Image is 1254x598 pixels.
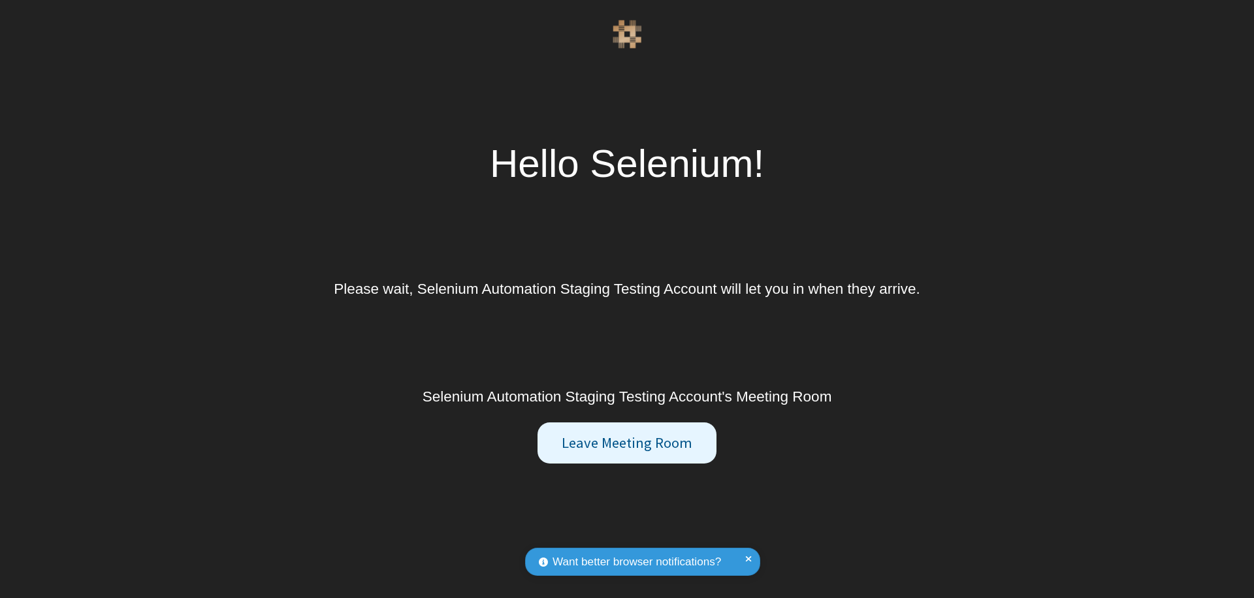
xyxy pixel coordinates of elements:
[490,134,764,193] div: Hello Selenium!
[334,278,920,300] div: Please wait, Selenium Automation Staging Testing Account will let you in when they arrive.
[613,20,642,49] img: QA Selenium DO NOT DELETE OR CHANGE
[538,422,716,464] button: Leave Meeting Room
[553,554,721,571] span: Want better browser notifications?
[423,386,832,408] div: Selenium Automation Staging Testing Account's Meeting Room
